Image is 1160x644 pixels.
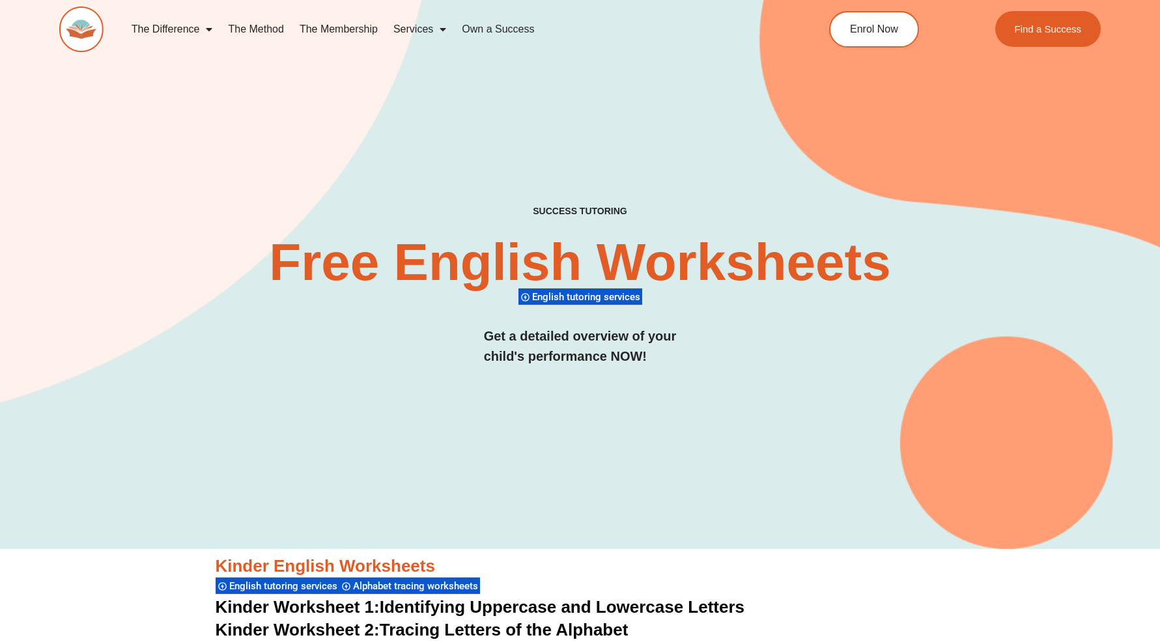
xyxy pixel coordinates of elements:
span: English tutoring services [229,580,341,592]
span: Alphabet tracing worksheets [353,580,482,592]
a: Kinder Worksheet 1:Identifying Uppercase and Lowercase Letters [216,597,745,617]
span: Kinder Worksheet 2: [216,620,380,639]
nav: Menu [124,14,770,44]
div: English tutoring services [518,288,642,305]
h2: Free English Worksheets​ [236,236,924,288]
a: Services [386,14,454,44]
h3: Kinder English Worksheets [216,555,945,578]
span: Find a Success [1015,24,1082,34]
h3: Get a detailed overview of your child's performance NOW! [484,326,677,367]
a: Own a Success [454,14,542,44]
span: Enrol Now [850,24,898,35]
a: Find a Success [995,11,1101,47]
a: The Method [220,14,291,44]
a: The Membership [292,14,386,44]
span: English tutoring services [532,291,644,303]
span: Kinder Worksheet 1: [216,597,380,617]
div: Alphabet tracing worksheets [339,577,480,595]
a: The Difference [124,14,221,44]
a: Enrol Now [829,11,919,48]
h4: SUCCESS TUTORING​ [426,206,735,217]
a: Kinder Worksheet 2:Tracing Letters of the Alphabet [216,620,629,639]
div: English tutoring services [216,577,339,595]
